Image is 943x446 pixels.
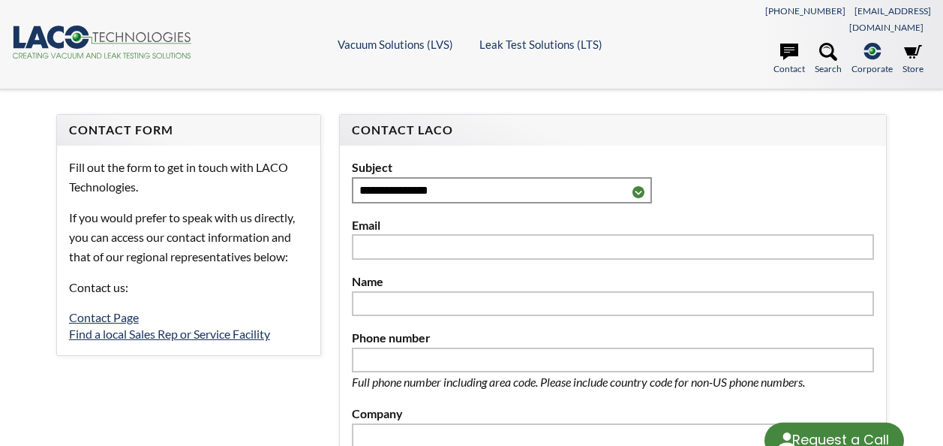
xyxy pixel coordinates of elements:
span: Corporate [851,62,893,76]
a: Contact Page [69,310,139,324]
label: Company [352,404,874,423]
p: If you would prefer to speak with us directly, you can access our contact information and that of... [69,208,308,266]
h4: Contact LACO [352,122,874,138]
a: [EMAIL_ADDRESS][DOMAIN_NAME] [849,5,931,33]
label: Phone number [352,328,874,348]
a: Search [815,43,842,76]
p: Fill out the form to get in touch with LACO Technologies. [69,158,308,196]
label: Subject [352,158,874,177]
label: Name [352,272,874,291]
a: [PHONE_NUMBER] [765,5,845,17]
a: Contact [773,43,805,76]
p: Full phone number including area code. Please include country code for non-US phone numbers. [352,372,854,392]
a: Store [902,43,923,76]
a: Leak Test Solutions (LTS) [479,38,602,51]
h4: Contact Form [69,122,308,138]
label: Email [352,215,874,235]
p: Contact us: [69,278,308,297]
a: Vacuum Solutions (LVS) [338,38,453,51]
a: Find a local Sales Rep or Service Facility [69,327,270,341]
